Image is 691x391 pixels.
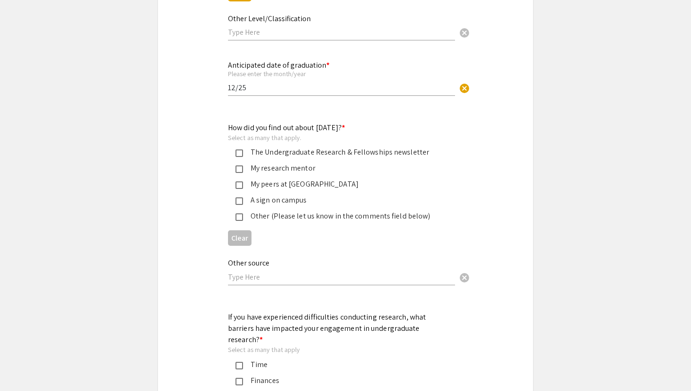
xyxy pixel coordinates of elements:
[243,375,440,386] div: Finances
[459,83,470,94] span: cancel
[228,60,330,70] mat-label: Anticipated date of graduation
[228,312,426,344] mat-label: If you have experienced difficulties conducting research, what barriers have impacted your engage...
[228,133,448,142] div: Select as many that apply.
[459,272,470,283] span: cancel
[228,83,455,93] input: Type Here
[228,272,455,282] input: Type Here
[243,163,440,174] div: My research mentor
[228,27,455,37] input: Type Here
[228,345,448,354] div: Select as many that apply
[243,359,440,370] div: Time
[243,179,440,190] div: My peers at [GEOGRAPHIC_DATA]
[455,78,474,97] button: Clear
[228,70,455,78] div: Please enter the month/year
[243,211,440,222] div: Other (Please let us know in the comments field below)
[243,195,440,206] div: A sign on campus
[228,123,345,133] mat-label: How did you find out about [DATE]?
[228,230,251,246] button: Clear
[243,147,440,158] div: The Undergraduate Research & Fellowships newsletter
[228,258,269,268] mat-label: Other source
[455,23,474,42] button: Clear
[455,268,474,287] button: Clear
[228,14,311,23] mat-label: Other Level/Classification
[459,27,470,39] span: cancel
[7,349,40,384] iframe: Chat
